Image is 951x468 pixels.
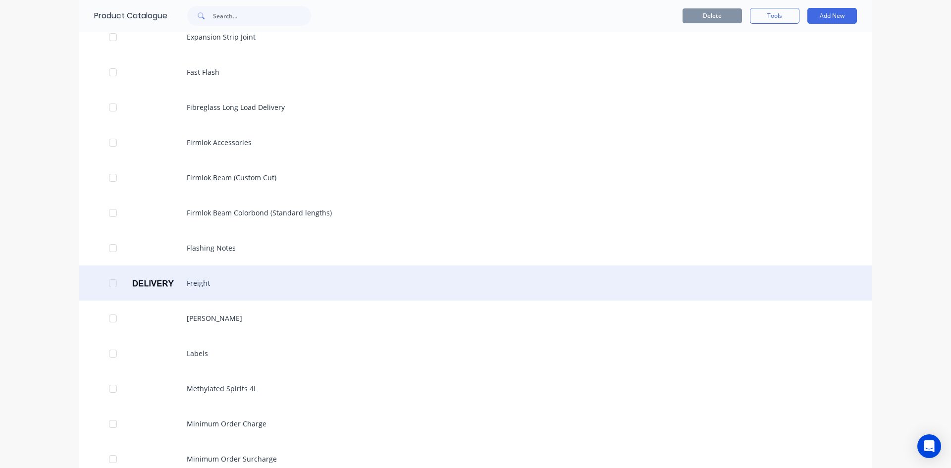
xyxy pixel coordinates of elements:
div: Freight Freight [79,265,872,301]
div: Fast Flash [79,54,872,90]
div: Minimum Order Charge [79,406,872,441]
div: Labels [79,336,872,371]
div: Firmlok Beam Colorbond (Standard lengths) [79,195,872,230]
div: Firmlok Accessories [79,125,872,160]
input: Search... [213,6,311,26]
button: Add New [807,8,857,24]
div: Flashing Notes [79,230,872,265]
div: [PERSON_NAME] [79,301,872,336]
div: Methylated Spirits 4L [79,371,872,406]
div: Open Intercom Messenger [917,434,941,458]
div: Fibreglass Long Load Delivery [79,90,872,125]
button: Delete [683,8,742,23]
div: Firmlok Beam (Custom Cut) [79,160,872,195]
button: Tools [750,8,799,24]
div: Expansion Strip Joint [79,19,872,54]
